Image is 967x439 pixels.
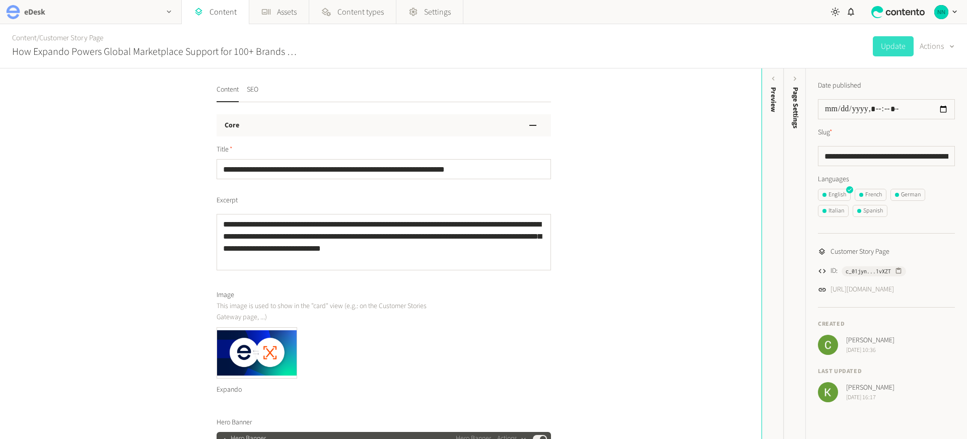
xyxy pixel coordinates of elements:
[846,267,891,276] span: c_01jyn...1vXZT
[890,189,925,201] button: German
[859,190,882,199] div: French
[217,290,234,301] span: Image
[873,36,914,56] button: Update
[790,87,801,128] span: Page Settings
[217,144,233,155] span: Title
[217,379,297,401] div: Expando
[857,206,883,215] div: Spanish
[846,335,894,346] span: [PERSON_NAME]
[818,81,861,91] label: Date published
[818,205,849,217] button: Italian
[24,6,45,18] h2: eDesk
[818,320,955,329] h4: Created
[842,266,906,276] button: c_01jyn...1vXZT
[217,417,252,428] span: Hero Banner
[217,85,239,102] button: Content
[337,6,384,18] span: Content types
[818,335,838,355] img: Chloe Ryan
[247,85,258,102] button: SEO
[225,120,239,131] h3: Core
[768,87,779,112] div: Preview
[818,367,955,376] h4: Last updated
[846,346,894,355] span: [DATE] 10:36
[920,36,955,56] button: Actions
[822,190,846,199] div: English
[831,284,894,295] a: [URL][DOMAIN_NAME]
[846,383,894,393] span: [PERSON_NAME]
[853,205,887,217] button: Spanish
[37,33,39,43] span: /
[831,266,838,276] span: ID:
[855,189,886,201] button: French
[818,127,833,138] label: Slug
[217,301,446,323] p: This image is used to show in the "card" view (e.g.: on the Customer Stories Gateway page, ...)
[934,5,948,19] img: Nikola Nikolov
[12,33,37,43] a: Content
[12,44,302,59] h2: How Expando Powers Global Marketplace Support for 100+ Brands Using eDesk
[818,174,955,185] label: Languages
[822,206,844,215] div: Italian
[424,6,451,18] span: Settings
[818,189,851,201] button: English
[895,190,921,199] div: German
[6,5,20,19] img: eDesk
[846,393,894,402] span: [DATE] 16:17
[818,382,838,402] img: Keelin Terry
[831,247,889,257] span: Customer Story Page
[217,195,238,206] span: Excerpt
[39,33,103,43] a: Customer Story Page
[217,328,297,378] img: Expando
